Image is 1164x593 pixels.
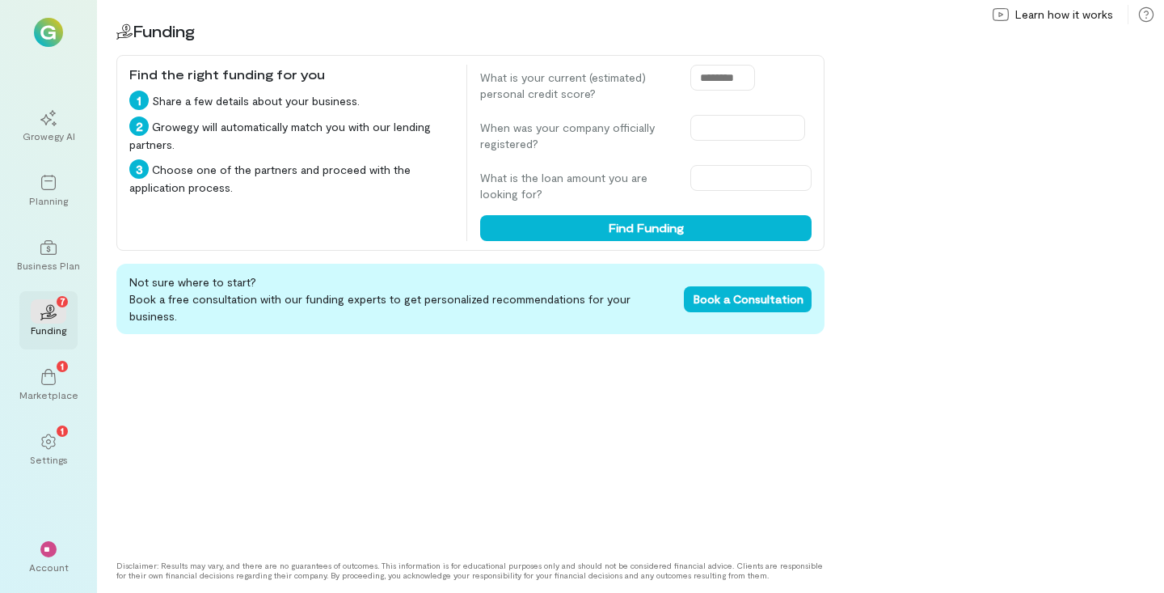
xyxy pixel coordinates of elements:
div: Account [29,561,69,574]
a: Funding [19,291,78,349]
div: Growegy AI [23,129,75,142]
div: Funding [31,324,66,337]
div: Disclaimer: Results may vary, and there are no guarantees of outcomes. This information is for ed... [116,561,824,580]
div: 3 [129,159,149,179]
span: Book a Consultation [694,292,803,306]
a: Business Plan [19,227,78,285]
label: What is your current (estimated) personal credit score? [480,70,674,102]
label: When was your company officially registered? [480,120,674,152]
div: Settings [30,453,68,466]
a: Growegy AI [19,97,78,155]
div: Growegy will automatically match you with our lending partners. [129,116,453,153]
span: 1 [61,358,64,373]
div: Planning [29,194,68,207]
div: 2 [129,116,149,136]
button: Book a Consultation [684,286,812,312]
div: Not sure where to start? Book a free consultation with our funding experts to get personalized re... [116,264,824,334]
span: 1 [61,423,64,438]
div: Marketplace [19,388,78,401]
span: Learn how it works [1015,6,1113,23]
button: Find Funding [480,215,812,241]
a: Settings [19,421,78,479]
div: Find the right funding for you [129,65,453,84]
div: Share a few details about your business. [129,91,453,110]
a: Marketplace [19,356,78,414]
div: Choose one of the partners and proceed with the application process. [129,159,453,196]
span: 7 [60,294,65,308]
span: Funding [133,21,195,40]
div: 1 [129,91,149,110]
a: Planning [19,162,78,220]
div: Business Plan [17,259,80,272]
label: What is the loan amount you are looking for? [480,170,674,202]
